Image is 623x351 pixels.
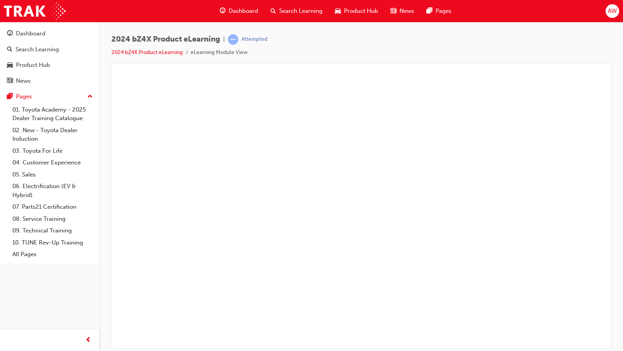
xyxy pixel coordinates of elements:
[9,213,96,225] a: 08. Service Training
[329,3,384,19] a: car-iconProduct Hub
[420,3,458,19] a: pages-iconPages
[7,62,13,69] span: car-icon
[264,3,329,19] a: search-iconSearch Learning
[16,77,31,86] div: News
[16,45,59,54] div: Search Learning
[9,248,96,260] a: All Pages
[608,7,617,16] span: AW
[3,26,96,41] a: Dashboard
[3,89,96,104] button: Pages
[7,30,13,37] span: guage-icon
[87,92,93,102] span: up-icon
[436,7,451,16] span: Pages
[3,74,96,88] a: News
[7,93,13,100] span: pages-icon
[606,4,619,18] button: AW
[384,3,420,19] a: news-iconNews
[3,58,96,72] a: Product Hub
[390,6,396,16] span: news-icon
[85,335,91,345] span: prev-icon
[279,7,323,16] span: Search Learning
[241,36,267,43] div: Attempted
[9,145,96,157] a: 03. Toyota For Life
[16,92,32,101] div: Pages
[271,6,276,16] span: search-icon
[213,3,264,19] a: guage-iconDashboard
[9,201,96,213] a: 07. Parts21 Certification
[111,49,183,56] a: 2024 bZ4X Product eLearning
[344,7,378,16] span: Product Hub
[399,7,414,16] span: News
[9,225,96,237] a: 09. Technical Training
[4,2,66,20] img: Trak
[9,169,96,181] a: 05. Sales
[335,6,341,16] span: car-icon
[3,42,96,57] a: Search Learning
[16,61,50,70] div: Product Hub
[7,78,13,85] span: news-icon
[16,29,45,38] div: Dashboard
[229,7,258,16] span: Dashboard
[3,25,96,89] button: DashboardSearch LearningProduct HubNews
[427,6,432,16] span: pages-icon
[7,46,12,53] span: search-icon
[9,237,96,249] a: 10. TUNE Rev-Up Training
[9,180,96,201] a: 06. Electrification (EV & Hybrid)
[228,34,238,45] span: learningRecordVerb_ATTEMPT-icon
[9,157,96,169] a: 04. Customer Experience
[9,124,96,145] a: 02. New - Toyota Dealer Induction
[223,35,225,44] span: |
[111,35,220,44] span: 2024 bZ4X Product eLearning
[191,48,248,57] li: eLearning Module View
[220,6,226,16] span: guage-icon
[9,104,96,124] a: 01. Toyota Academy - 2025 Dealer Training Catalogue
